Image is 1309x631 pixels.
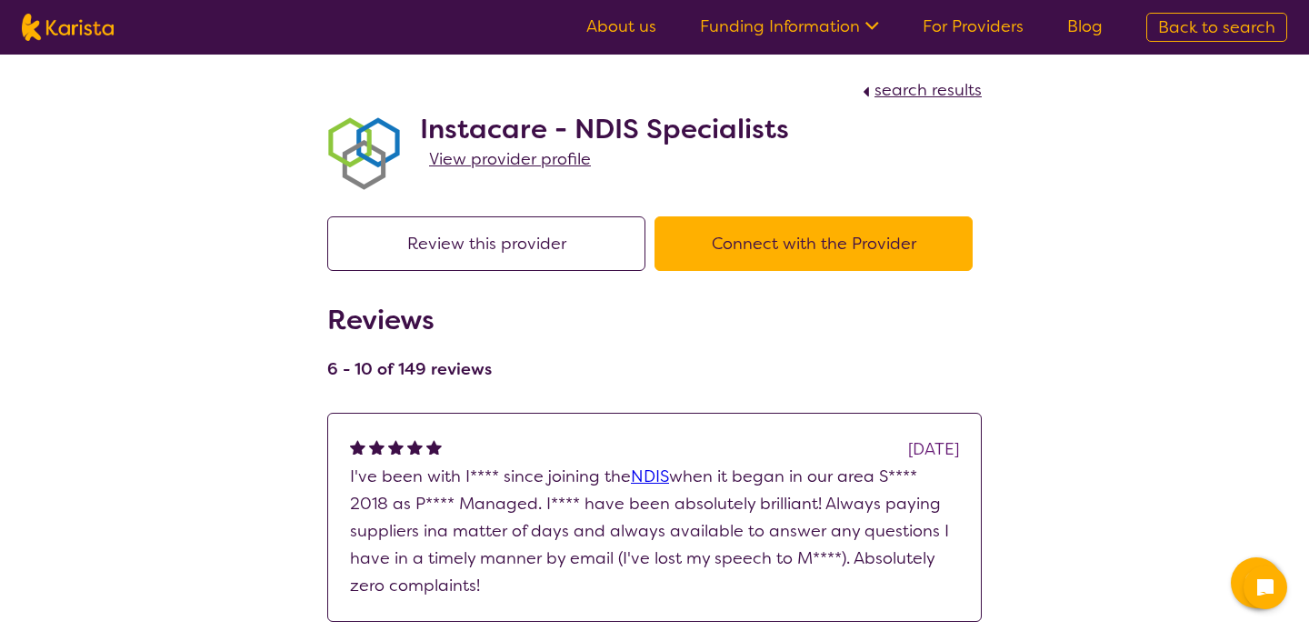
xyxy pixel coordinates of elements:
[327,117,400,190] img: obkhna0zu27zdd4ubuus.png
[586,15,656,37] a: About us
[429,145,591,173] a: View provider profile
[908,436,959,463] div: [DATE]
[874,79,982,101] span: search results
[1231,557,1282,608] button: Channel Menu
[388,439,404,455] img: fullstar
[369,439,385,455] img: fullstar
[858,79,982,101] a: search results
[350,463,959,599] p: I've been with I**** since joining the when it began in our area S**** 2018 as P**** Managed. I**...
[327,304,492,336] h2: Reviews
[654,233,982,255] a: Connect with the Provider
[350,439,365,455] img: fullstar
[654,216,973,271] button: Connect with the Provider
[420,113,789,145] h2: Instacare - NDIS Specialists
[327,216,645,271] button: Review this provider
[923,15,1024,37] a: For Providers
[1146,13,1287,42] a: Back to search
[1158,16,1275,38] span: Back to search
[631,466,669,487] a: NDIS
[327,233,654,255] a: Review this provider
[429,148,591,170] span: View provider profile
[327,358,492,380] h4: 6 - 10 of 149 reviews
[426,439,442,455] img: fullstar
[407,439,423,455] img: fullstar
[22,14,114,41] img: Karista logo
[1067,15,1103,37] a: Blog
[700,15,879,37] a: Funding Information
